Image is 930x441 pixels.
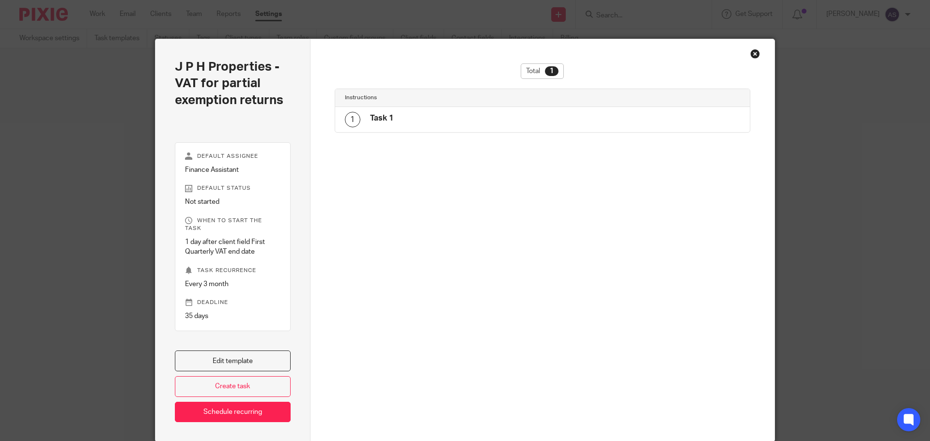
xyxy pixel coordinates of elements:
p: Deadline [185,299,280,306]
a: Schedule recurring [175,402,291,423]
p: When to start the task [185,217,280,232]
p: 35 days [185,311,280,321]
p: Not started [185,197,280,207]
p: Default status [185,184,280,192]
h2: J P H Properties - VAT for partial exemption returns [175,59,291,108]
a: Edit template [175,350,291,371]
p: Finance Assistant [185,165,280,175]
p: Every 3 month [185,279,280,289]
p: Default assignee [185,152,280,160]
h4: Task 1 [370,113,393,123]
p: 1 day after client field First Quarterly VAT end date [185,237,280,257]
div: 1 [345,112,360,127]
div: Close this dialog window [750,49,760,59]
div: 1 [545,66,558,76]
p: Task recurrence [185,267,280,274]
h4: Instructions [345,94,542,102]
div: Total [521,63,564,79]
a: Create task [175,376,291,397]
